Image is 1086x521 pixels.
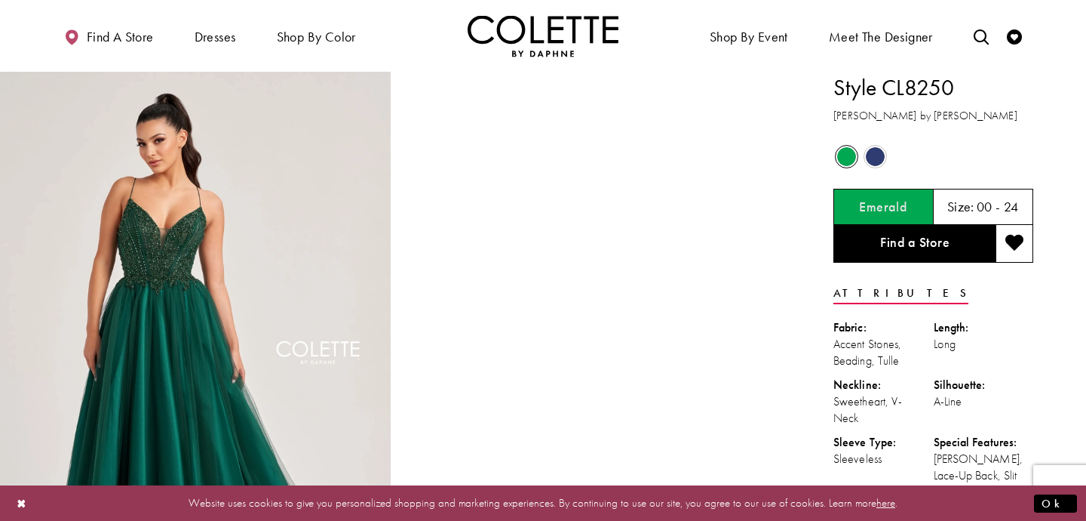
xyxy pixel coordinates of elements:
[977,199,1019,214] h5: 00 - 24
[859,199,907,214] h5: Chosen color
[109,493,977,513] p: Website uses cookies to give you personalized shopping and marketing experiences. By continuing t...
[833,225,995,263] a: Find a Store
[862,143,888,170] div: Navy Blue
[833,282,968,304] a: Attributes
[833,142,1033,171] div: Product color controls state depends on size chosen
[934,377,1034,393] div: Silhouette:
[833,336,934,369] div: Accent Stones, Beading, Tulle
[398,72,789,267] video: Style CL8250 Colette by Daphne #1 autoplay loop mute video
[934,336,1034,353] div: Long
[833,319,934,336] div: Fabric:
[934,434,1034,451] div: Special Features:
[833,451,934,467] div: Sleeveless
[995,225,1033,263] button: Add to wishlist
[947,198,974,215] span: Size:
[833,107,1033,125] h3: [PERSON_NAME] by [PERSON_NAME]
[9,490,35,516] button: Close Dialog
[833,434,934,451] div: Sleeve Type:
[833,377,934,393] div: Neckline:
[934,451,1034,484] div: [PERSON_NAME], Lace-Up Back, Slit
[833,143,860,170] div: Emerald
[833,72,1033,103] h1: Style CL8250
[833,393,934,427] div: Sweetheart, V-Neck
[876,495,895,510] a: here
[934,393,1034,410] div: A-Line
[1034,494,1077,513] button: Submit Dialog
[934,319,1034,336] div: Length:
